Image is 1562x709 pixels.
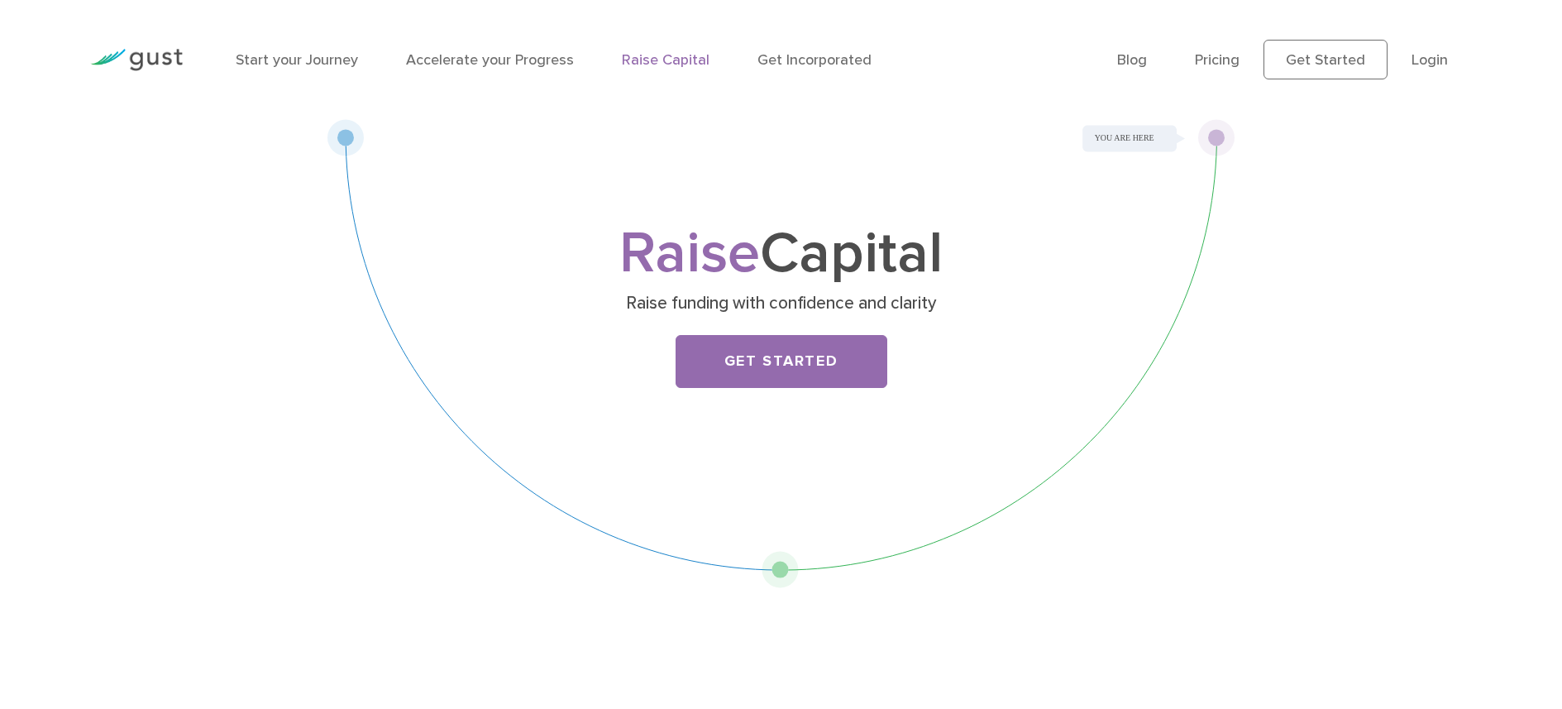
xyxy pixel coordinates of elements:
[1412,51,1448,69] a: Login
[1195,51,1240,69] a: Pricing
[90,49,183,71] img: Gust Logo
[619,218,760,288] span: Raise
[406,51,574,69] a: Accelerate your Progress
[1117,51,1147,69] a: Blog
[676,335,887,388] a: Get Started
[1263,40,1388,79] a: Get Started
[455,228,1108,280] h1: Capital
[236,51,358,69] a: Start your Journey
[757,51,872,69] a: Get Incorporated
[461,292,1101,315] p: Raise funding with confidence and clarity
[622,51,709,69] a: Raise Capital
